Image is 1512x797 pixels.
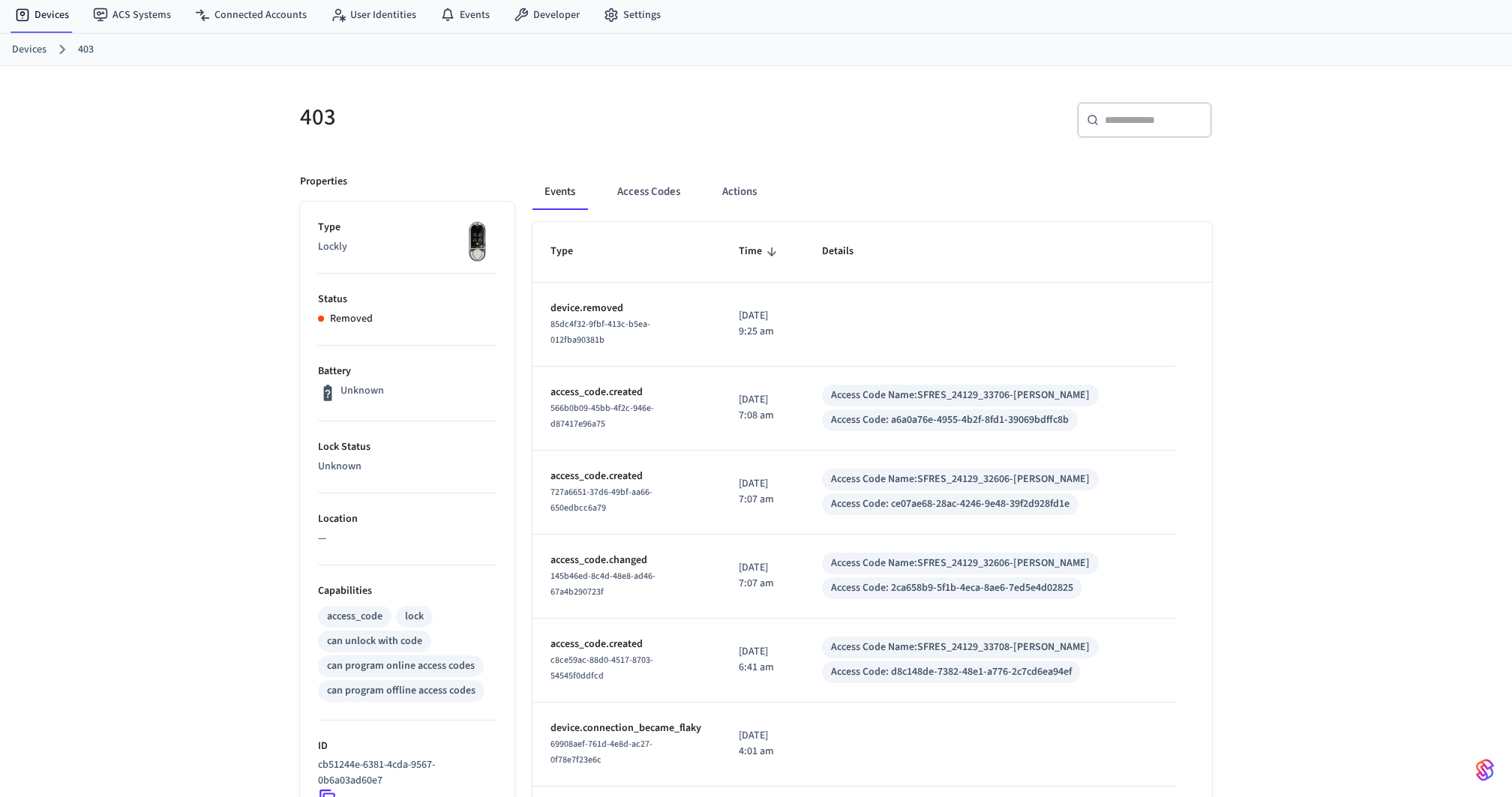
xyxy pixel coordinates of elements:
[605,174,692,210] button: Access Codes
[318,757,490,789] p: cb51244e-6381-4cda-9567-0b6a03ad60e7
[831,580,1073,596] div: Access Code: 2ca658b9-5f1b-4eca-8ae6-7ed5e4d02825
[327,683,475,699] div: can program offline access codes
[831,412,1069,428] div: Access Code: a6a0a76e-4955-4b2f-8fd1-39069bdffc8b
[550,318,650,346] span: 85dc4f32-9fbf-413c-b5ea-012fba90381b
[318,531,496,547] p: —
[300,102,747,133] h5: 403
[550,637,703,652] p: access_code.created
[592,1,673,28] a: Settings
[550,402,654,430] span: 566b0b09-45bb-4f2c-946e-d87417e96a75
[319,1,428,28] a: User Identities
[1476,758,1494,782] img: SeamLogoGradient.69752ec5.svg
[318,459,496,475] p: Unknown
[550,721,703,736] p: device.connection_became_flaky
[327,634,422,649] div: can unlock with code
[502,1,592,28] a: Developer
[550,385,703,400] p: access_code.created
[831,496,1069,512] div: Access Code: ce07ae68-28ac-4246-9e48-39f2d928fd1e
[300,174,347,190] p: Properties
[550,240,592,263] span: Type
[550,301,703,316] p: device.removed
[831,640,1090,655] div: Access Code Name: SFRES_24129_33708-[PERSON_NAME]
[831,388,1090,403] div: Access Code Name: SFRES_24129_33706-[PERSON_NAME]
[327,658,475,674] div: can program online access codes
[405,609,424,625] div: lock
[318,239,496,255] p: Lockly
[739,644,786,676] p: [DATE] 6:41 am
[3,1,81,28] a: Devices
[550,738,652,766] span: 69908aef-761d-4e8d-ac27-0f78e7f23e6c
[12,42,46,58] a: Devices
[550,553,703,568] p: access_code.changed
[550,570,655,598] span: 145b46ed-8c4d-48e8-ad46-67a4b290723f
[532,174,587,210] button: Events
[318,583,496,599] p: Capabilities
[318,511,496,527] p: Location
[710,174,769,210] button: Actions
[739,476,786,508] p: [DATE] 7:07 am
[318,739,496,754] p: ID
[78,42,94,58] a: 403
[81,1,183,28] a: ACS Systems
[822,240,873,263] span: Details
[318,292,496,307] p: Status
[831,664,1072,680] div: Access Code: d8c148de-7382-48e1-a776-2c7cd6ea94ef
[459,220,496,265] img: Lockly Vision Lock, Front
[831,556,1090,571] div: Access Code Name: SFRES_24129_32606-[PERSON_NAME]
[428,1,502,28] a: Events
[330,311,373,327] p: Removed
[183,1,319,28] a: Connected Accounts
[327,609,382,625] div: access_code
[739,240,781,263] span: Time
[739,308,786,340] p: [DATE] 9:25 am
[318,364,496,379] p: Battery
[739,392,786,424] p: [DATE] 7:08 am
[318,439,496,455] p: Lock Status
[318,220,496,235] p: Type
[739,560,786,592] p: [DATE] 7:07 am
[831,472,1090,487] div: Access Code Name: SFRES_24129_32606-[PERSON_NAME]
[550,469,703,484] p: access_code.created
[739,728,786,760] p: [DATE] 4:01 am
[550,654,653,682] span: c8ce59ac-88d0-4517-8703-54545f0ddfcd
[550,486,652,514] span: 727a6651-37d6-49bf-aa66-650edbcc6a79
[340,383,384,399] p: Unknown
[532,174,1212,210] div: ant example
